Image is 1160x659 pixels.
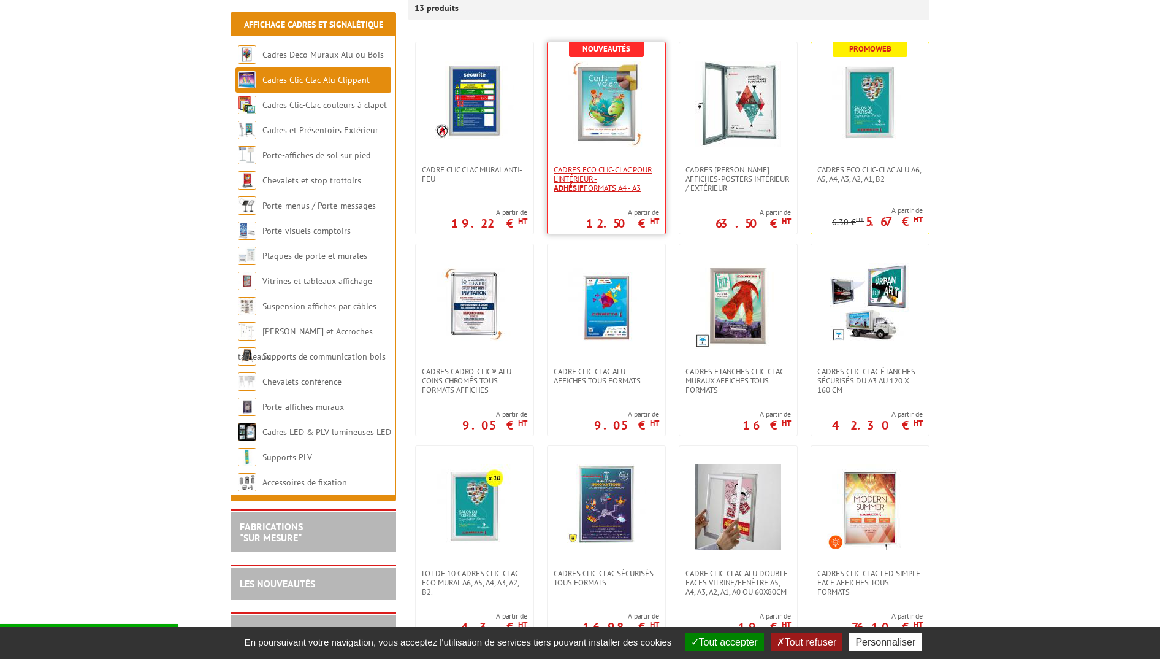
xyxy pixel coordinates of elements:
[435,61,514,141] img: Cadre CLIC CLAC Mural ANTI-FEU
[685,569,791,596] span: Cadre clic-clac alu double-faces Vitrine/fenêtre A5, A4, A3, A2, A1, A0 ou 60x80cm
[238,297,256,315] img: Suspension affiches par câbles
[238,222,256,240] img: Porte-visuels comptoirs
[832,422,923,429] p: 42.30 €
[238,45,256,64] img: Cadres Deco Muraux Alu ou Bois
[518,620,527,630] sup: HT
[238,398,256,416] img: Porte-affiches muraux
[462,422,527,429] p: 9.05 €
[461,611,527,621] span: A partir de
[262,200,376,211] a: Porte-menus / Porte-messages
[262,74,370,85] a: Cadres Clic-Clac Alu Clippant
[262,125,378,136] a: Cadres et Présentoirs Extérieur
[715,220,791,227] p: 63.50 €
[832,409,923,419] span: A partir de
[238,146,256,164] img: Porte-affiches de sol sur pied
[852,611,923,621] span: A partir de
[685,165,791,193] span: Cadres [PERSON_NAME] affiches-posters intérieur / extérieur
[554,183,584,193] strong: Adhésif
[695,61,781,147] img: Cadres vitrines affiches-posters intérieur / extérieur
[685,367,791,395] span: Cadres Etanches Clic-Clac muraux affiches tous formats
[679,569,797,596] a: Cadre clic-clac alu double-faces Vitrine/fenêtre A5, A4, A3, A2, A1, A0 ou 60x80cm
[582,611,659,621] span: A partir de
[738,611,791,621] span: A partir de
[262,426,391,437] a: Cadres LED & PLV lumineuses LED
[650,216,659,226] sup: HT
[771,633,842,651] button: Tout refuser
[238,448,256,466] img: Supports PLV
[695,263,781,349] img: Cadres Etanches Clic-Clac muraux affiches tous formats
[914,620,923,630] sup: HT
[518,418,527,428] sup: HT
[782,418,791,428] sup: HT
[586,207,659,217] span: A partir de
[914,214,923,225] sup: HT
[548,367,665,385] a: Cadre Clic-Clac Alu affiches tous formats
[594,422,659,429] p: 9.05 €
[679,367,797,395] a: Cadres Etanches Clic-Clac muraux affiches tous formats
[262,477,347,488] a: Accessoires de fixation
[849,44,891,54] b: Promoweb
[238,121,256,139] img: Cadres et Présentoirs Extérieur
[240,577,315,590] a: LES NOUVEAUTÉS
[811,569,929,596] a: Cadres Clic-Clac LED simple face affiches tous formats
[262,49,384,60] a: Cadres Deco Muraux Alu ou Bois
[416,165,533,183] a: Cadre CLIC CLAC Mural ANTI-FEU
[262,250,367,261] a: Plaques de porte et murales
[262,150,370,161] a: Porte-affiches de sol sur pied
[849,633,922,651] button: Personnaliser (fenêtre modale)
[262,175,361,186] a: Chevalets et stop trottoirs
[238,196,256,215] img: Porte-menus / Porte-messages
[811,367,929,395] a: Cadres Clic-Clac Étanches Sécurisés du A3 au 120 x 160 cm
[262,452,312,463] a: Supports PLV
[856,215,864,224] sup: HT
[262,351,386,362] a: Supports de communication bois
[832,206,923,215] span: A partir de
[238,326,373,362] a: [PERSON_NAME] et Accroches tableaux
[866,218,923,225] p: 5.67 €
[238,272,256,290] img: Vitrines et tableaux affichage
[238,372,256,391] img: Chevalets conférence
[738,623,791,631] p: 19 €
[830,263,910,342] img: Cadres Clic-Clac Étanches Sécurisés du A3 au 120 x 160 cm
[238,322,256,341] img: Cimaises et Accroches tableaux
[262,99,387,110] a: Cadres Clic-Clac couleurs à clapet
[238,423,256,441] img: Cadres LED & PLV lumineuses LED
[262,276,372,287] a: Vitrines et tableaux affichage
[238,96,256,114] img: Cadres Clic-Clac couleurs à clapet
[827,61,913,147] img: Cadres Eco Clic-Clac alu A6, A5, A4, A3, A2, A1, B2
[432,263,517,349] img: Cadres Cadro-Clic® Alu coins chromés tous formats affiches
[685,633,764,651] button: Tout accepter
[262,225,351,236] a: Porte-visuels comptoirs
[238,637,678,647] span: En poursuivant votre navigation, vous acceptez l'utilisation de services tiers pouvant installer ...
[832,218,864,227] p: 6.30 €
[742,409,791,419] span: A partir de
[554,367,659,385] span: Cadre Clic-Clac Alu affiches tous formats
[262,401,344,412] a: Porte-affiches muraux
[817,165,923,183] span: Cadres Eco Clic-Clac alu A6, A5, A4, A3, A2, A1, B2
[416,569,533,596] a: Lot de 10 cadres Clic-Clac Eco mural A6, A5, A4, A3, A2, B2.
[432,464,517,550] img: Lot de 10 cadres Clic-Clac Eco mural A6, A5, A4, A3, A2, B2.
[567,464,646,544] img: Cadres Clic-Clac Sécurisés Tous formats
[817,367,923,395] span: Cadres Clic-Clac Étanches Sécurisés du A3 au 120 x 160 cm
[548,569,665,587] a: Cadres Clic-Clac Sécurisés Tous formats
[554,569,659,587] span: Cadres Clic-Clac Sécurisés Tous formats
[811,165,929,183] a: Cadres Eco Clic-Clac alu A6, A5, A4, A3, A2, A1, B2
[451,207,527,217] span: A partir de
[782,216,791,226] sup: HT
[240,520,303,544] a: FABRICATIONS"Sur Mesure"
[240,625,316,638] a: LES PROMOTIONS
[695,464,781,550] img: Cadre clic-clac alu double-faces Vitrine/fenêtre A5, A4, A3, A2, A1, A0 ou 60x80cm
[914,418,923,428] sup: HT
[461,623,527,631] p: 43 €
[742,422,791,429] p: 16 €
[852,623,923,631] p: 76.10 €
[650,418,659,428] sup: HT
[262,376,342,387] a: Chevalets conférence
[594,409,659,419] span: A partir de
[715,207,791,217] span: A partir de
[462,409,527,419] span: A partir de
[416,367,533,395] a: Cadres Cadro-Clic® Alu coins chromés tous formats affiches
[817,569,923,596] span: Cadres Clic-Clac LED simple face affiches tous formats
[262,301,376,312] a: Suspension affiches par câbles
[586,220,659,227] p: 12.50 €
